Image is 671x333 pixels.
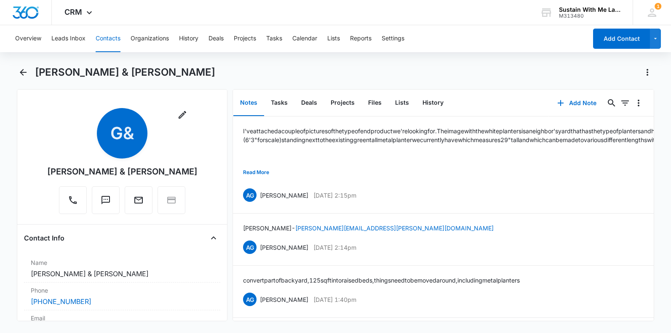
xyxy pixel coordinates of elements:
[47,165,198,178] div: [PERSON_NAME] & [PERSON_NAME]
[243,188,257,202] span: AG
[24,233,64,243] h4: Contact Info
[260,243,308,252] p: [PERSON_NAME]
[264,90,294,116] button: Tasks
[388,90,416,116] button: Lists
[17,66,30,79] button: Back
[51,25,86,52] button: Leads Inbox
[31,314,214,322] label: Email
[35,66,215,79] h1: [PERSON_NAME] & [PERSON_NAME]
[350,25,372,52] button: Reports
[243,240,257,254] span: AG
[292,25,317,52] button: Calendar
[361,90,388,116] button: Files
[131,25,169,52] button: Organizations
[605,96,618,110] button: Search...
[64,8,82,16] span: CRM
[559,13,620,19] div: account id
[97,108,147,159] span: G&
[179,25,198,52] button: History
[24,255,220,283] div: Name[PERSON_NAME] & [PERSON_NAME]
[31,286,214,295] label: Phone
[233,90,264,116] button: Notes
[96,25,120,52] button: Contacts
[207,231,220,245] button: Close
[416,90,450,116] button: History
[382,25,404,52] button: Settings
[92,186,120,214] button: Text
[243,224,494,233] p: [PERSON_NAME] -
[324,90,361,116] button: Projects
[24,283,220,310] div: Phone[PHONE_NUMBER]
[313,295,356,304] p: [DATE] 1:40pm
[294,90,324,116] button: Deals
[641,66,654,79] button: Actions
[266,25,282,52] button: Tasks
[92,199,120,206] a: Text
[31,258,214,267] label: Name
[295,225,494,232] a: [PERSON_NAME][EMAIL_ADDRESS][PERSON_NAME][DOMAIN_NAME]
[125,199,152,206] a: Email
[327,25,340,52] button: Lists
[655,3,661,10] div: notifications count
[31,296,91,307] a: [PHONE_NUMBER]
[313,243,356,252] p: [DATE] 2:14pm
[31,269,214,279] dd: [PERSON_NAME] & [PERSON_NAME]
[243,276,520,285] p: convert part of backyard, 125sqft into raised beds, things need to be moved around, including met...
[59,186,87,214] button: Call
[209,25,224,52] button: Deals
[243,293,257,306] span: AG
[618,96,632,110] button: Filters
[655,3,661,10] span: 1
[59,199,87,206] a: Call
[313,191,356,200] p: [DATE] 2:15pm
[15,25,41,52] button: Overview
[234,25,256,52] button: Projects
[125,186,152,214] button: Email
[559,6,620,13] div: account name
[593,29,650,49] button: Add Contact
[260,191,308,200] p: [PERSON_NAME]
[243,164,269,180] button: Read More
[549,93,605,113] button: Add Note
[632,96,645,110] button: Overflow Menu
[260,295,308,304] p: [PERSON_NAME]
